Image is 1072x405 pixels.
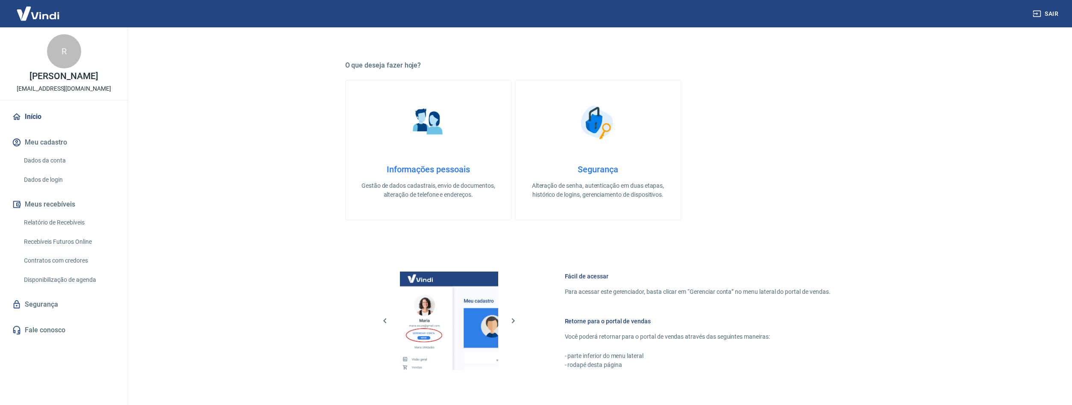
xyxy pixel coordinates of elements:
[21,233,117,251] a: Recebíveis Futuros Online
[1031,6,1062,22] button: Sair
[10,0,66,27] img: Vindi
[345,61,851,70] h5: O que deseja fazer hoje?
[565,287,831,296] p: Para acessar este gerenciador, basta clicar em “Gerenciar conta” no menu lateral do portal de ven...
[10,133,117,152] button: Meu cadastro
[21,271,117,289] a: Disponibilização de agenda
[529,164,667,174] h4: Segurança
[359,181,497,199] p: Gestão de dados cadastrais, envio de documentos, alteração de telefone e endereços.
[21,252,117,269] a: Contratos com credores
[17,84,111,93] p: [EMAIL_ADDRESS][DOMAIN_NAME]
[407,101,449,144] img: Informações pessoais
[565,332,831,341] p: Você poderá retornar para o portal de vendas através das seguintes maneiras:
[565,272,831,281] h6: Fácil de acessar
[21,214,117,231] a: Relatório de Recebíveis
[529,181,667,199] p: Alteração de senha, autenticação em duas etapas, histórico de logins, gerenciamento de dispositivos.
[47,34,81,68] div: R
[10,195,117,214] button: Meus recebíveis
[29,72,98,81] p: [PERSON_NAME]
[576,101,619,144] img: Segurança
[345,80,511,220] a: Informações pessoaisInformações pessoaisGestão de dados cadastrais, envio de documentos, alteraçã...
[21,152,117,169] a: Dados da conta
[565,317,831,325] h6: Retorne para o portal de vendas
[565,361,831,370] p: - rodapé desta página
[400,272,498,370] img: Imagem da dashboard mostrando o botão de gerenciar conta na sidebar no lado esquerdo
[10,295,117,314] a: Segurança
[565,352,831,361] p: - parte inferior do menu lateral
[10,107,117,126] a: Início
[515,80,681,220] a: SegurançaSegurançaAlteração de senha, autenticação em duas etapas, histórico de logins, gerenciam...
[10,321,117,340] a: Fale conosco
[359,164,497,174] h4: Informações pessoais
[21,171,117,189] a: Dados de login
